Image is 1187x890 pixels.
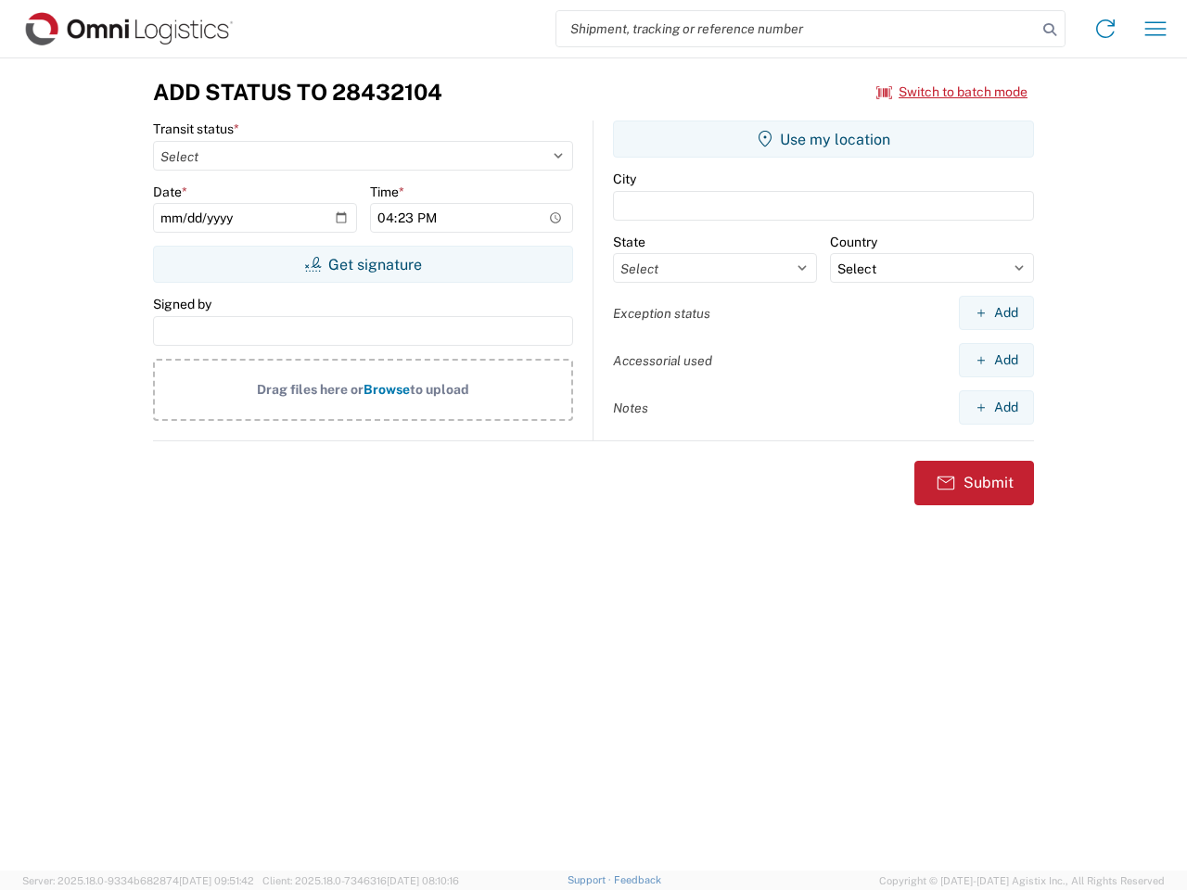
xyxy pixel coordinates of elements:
[153,121,239,137] label: Transit status
[613,121,1034,158] button: Use my location
[22,875,254,886] span: Server: 2025.18.0-9334b682874
[556,11,1037,46] input: Shipment, tracking or reference number
[179,875,254,886] span: [DATE] 09:51:42
[153,246,573,283] button: Get signature
[262,875,459,886] span: Client: 2025.18.0-7346316
[613,352,712,369] label: Accessorial used
[364,382,410,397] span: Browse
[153,296,211,312] label: Signed by
[568,874,614,885] a: Support
[370,184,404,200] label: Time
[959,343,1034,377] button: Add
[613,171,636,187] label: City
[879,872,1165,889] span: Copyright © [DATE]-[DATE] Agistix Inc., All Rights Reserved
[613,305,710,322] label: Exception status
[257,382,364,397] span: Drag files here or
[959,296,1034,330] button: Add
[387,875,459,886] span: [DATE] 08:10:16
[410,382,469,397] span: to upload
[153,79,442,106] h3: Add Status to 28432104
[153,184,187,200] label: Date
[959,390,1034,425] button: Add
[613,234,645,250] label: State
[830,234,877,250] label: Country
[876,77,1027,108] button: Switch to batch mode
[614,874,661,885] a: Feedback
[613,400,648,416] label: Notes
[914,461,1034,505] button: Submit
